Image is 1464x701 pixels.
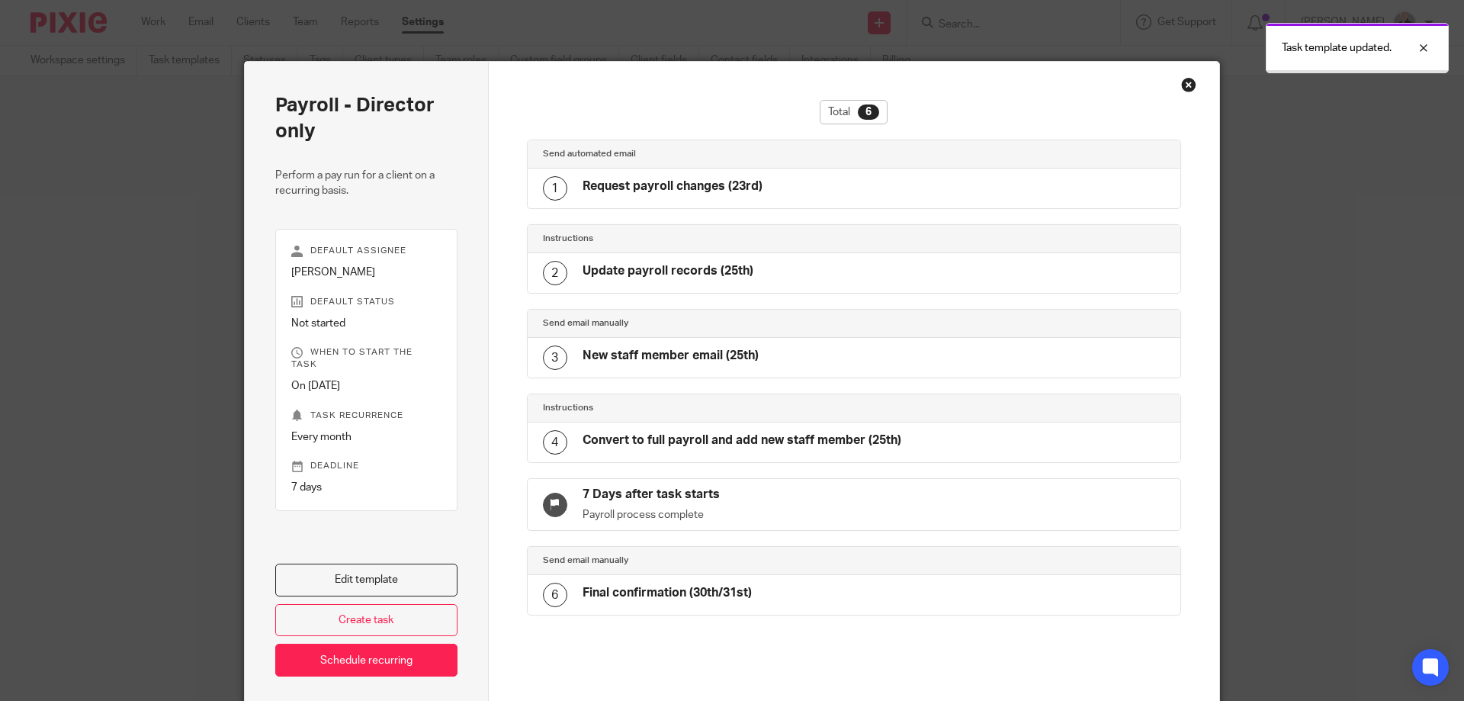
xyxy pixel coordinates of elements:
[583,178,762,195] h4: Request payroll changes (23rd)
[858,105,879,120] div: 6
[543,233,854,245] h4: Instructions
[543,583,567,607] div: 6
[275,92,457,145] h2: Payroll - Director only
[583,585,752,601] h4: Final confirmation (30th/31st)
[291,429,441,445] p: Every month
[543,402,854,414] h4: Instructions
[291,378,441,394] p: On [DATE]
[275,644,457,677] a: Schedule recurring
[291,296,441,308] p: Default status
[1181,77,1196,92] div: Close this dialog window
[291,480,441,495] p: 7 days
[583,507,854,523] p: Payroll process complete
[291,346,441,371] p: When to start the task
[275,564,457,596] a: Edit template
[583,432,901,449] h4: Convert to full payroll and add new staff member (25th)
[1282,40,1392,56] p: Task template updated.
[275,168,457,199] p: Perform a pay run for a client on a recurring basis.
[275,604,457,637] a: Create task
[291,245,441,257] p: Default assignee
[543,555,854,567] h4: Send email manually
[291,316,441,331] p: Not started
[543,261,567,285] div: 2
[291,410,441,422] p: Task recurrence
[543,148,854,160] h4: Send automated email
[543,176,567,201] div: 1
[291,265,441,280] p: [PERSON_NAME]
[583,348,759,364] h4: New staff member email (25th)
[543,317,854,330] h4: Send email manually
[583,263,753,279] h4: Update payroll records (25th)
[543,430,567,455] div: 4
[583,487,854,503] h4: 7 Days after task starts
[543,346,567,370] div: 3
[820,100,888,124] div: Total
[291,460,441,472] p: Deadline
